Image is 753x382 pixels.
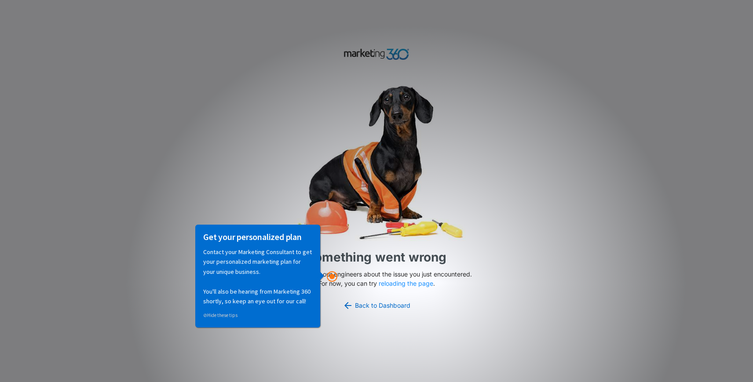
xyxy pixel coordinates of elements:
h3: Get your personalized plan [9,7,118,18]
img: Sad Dog [245,80,508,244]
button: reloading the page [379,280,433,287]
a: Hide these tips [9,87,44,94]
img: Marketing 360 Logo [344,47,409,62]
h1: Something went wrong [307,248,446,266]
p: Contact your Marketing Consultant to get your personalized marketing plan for your unique busines... [9,22,118,81]
a: Back to Dashboard [343,300,410,311]
span: ⊘ [9,87,13,94]
p: We've alerted our engineers about the issue you just encountered. For now, you can try . [278,269,475,288]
